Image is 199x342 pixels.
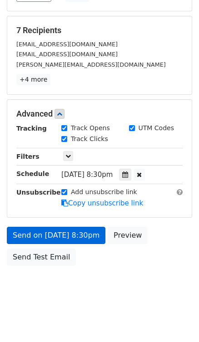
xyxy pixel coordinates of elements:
[16,109,183,119] h5: Advanced
[154,298,199,342] div: 聊天小组件
[61,199,143,207] a: Copy unsubscribe link
[154,298,199,342] iframe: Chat Widget
[71,134,108,144] label: Track Clicks
[61,171,113,179] span: [DATE] 8:30pm
[16,61,166,68] small: [PERSON_NAME][EMAIL_ADDRESS][DOMAIN_NAME]
[108,227,148,244] a: Preview
[16,51,118,58] small: [EMAIL_ADDRESS][DOMAIN_NAME]
[71,187,137,197] label: Add unsubscribe link
[16,189,61,196] strong: Unsubscribe
[16,74,50,85] a: +4 more
[139,123,174,133] label: UTM Codes
[7,227,105,244] a: Send on [DATE] 8:30pm
[16,25,183,35] h5: 7 Recipients
[16,125,47,132] strong: Tracking
[16,170,49,177] strong: Schedule
[71,123,110,133] label: Track Opens
[16,41,118,48] small: [EMAIL_ADDRESS][DOMAIN_NAME]
[7,249,76,266] a: Send Test Email
[16,153,40,160] strong: Filters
